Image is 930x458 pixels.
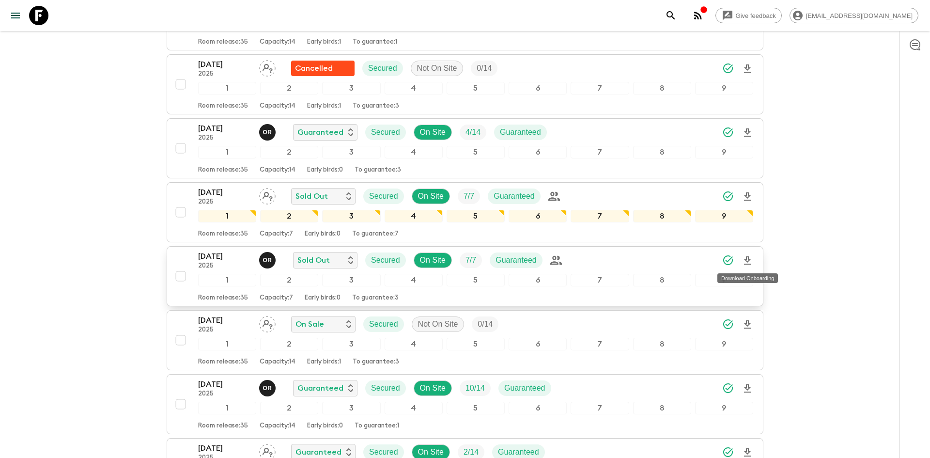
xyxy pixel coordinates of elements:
[465,382,485,394] p: 10 / 14
[742,383,753,395] svg: Download Onboarding
[447,82,505,95] div: 5
[167,374,763,434] button: [DATE]2025Oscar RinconGuaranteedSecuredOn SiteTrip FillGuaranteed123456789Room release:35Capacity...
[259,447,276,455] span: Assign pack leader
[198,338,256,350] div: 1
[355,166,401,174] p: To guarantee: 3
[550,254,562,266] div: Private Group
[385,402,443,414] div: 4
[460,380,491,396] div: Trip Fill
[571,146,629,158] div: 7
[353,102,399,110] p: To guarantee: 3
[363,316,404,332] div: Secured
[548,190,560,202] div: Private Group
[385,82,443,95] div: 4
[295,318,324,330] p: On Sale
[322,210,380,222] div: 3
[198,38,248,46] p: Room release: 35
[365,253,406,268] div: Secured
[263,128,272,136] p: O R
[198,294,248,302] p: Room release: 35
[263,256,272,264] p: O R
[695,274,753,286] div: 9
[198,146,256,158] div: 1
[259,380,278,396] button: OR
[295,63,333,74] p: Cancelled
[722,254,734,266] svg: Synced Successfully
[464,446,479,458] p: 2 / 14
[259,191,276,199] span: Assign pack leader
[198,59,251,70] p: [DATE]
[198,102,248,110] p: Room release: 35
[259,252,278,268] button: OR
[500,126,541,138] p: Guaranteed
[291,61,355,76] div: Flash Pack cancellation
[509,146,567,158] div: 6
[447,146,505,158] div: 5
[198,251,251,262] p: [DATE]
[295,446,341,458] p: Guaranteed
[418,318,458,330] p: Not On Site
[198,274,256,286] div: 1
[742,63,753,75] svg: Download Onboarding
[295,190,328,202] p: Sold Out
[198,262,251,270] p: 2025
[458,189,480,204] div: Trip Fill
[6,6,25,25] button: menu
[571,402,629,414] div: 7
[353,38,397,46] p: To guarantee: 1
[571,82,629,95] div: 7
[355,422,399,430] p: To guarantee: 1
[722,190,734,202] svg: Synced Successfully
[471,61,497,76] div: Trip Fill
[167,246,763,306] button: [DATE]2025Oscar RinconSold OutSecuredOn SiteTrip FillGuaranteed123456789Room release:35Capacity:7...
[722,446,734,458] svg: Synced Successfully
[368,63,397,74] p: Secured
[509,274,567,286] div: 6
[167,118,763,178] button: [DATE]2025Oscar RinconGuaranteedSecuredOn SiteTrip FillGuaranteed123456789Room release:35Capacity...
[259,255,278,263] span: Oscar Rincon
[385,210,443,222] div: 4
[447,210,505,222] div: 5
[414,253,452,268] div: On Site
[464,190,474,202] p: 7 / 7
[198,187,251,198] p: [DATE]
[417,63,457,74] p: Not On Site
[259,124,278,141] button: OR
[259,127,278,135] span: Oscar Rincon
[198,422,248,430] p: Room release: 35
[198,166,248,174] p: Room release: 35
[297,254,330,266] p: Sold Out
[418,446,444,458] p: On Site
[369,318,398,330] p: Secured
[260,402,318,414] div: 2
[465,126,480,138] p: 4 / 14
[715,8,782,23] a: Give feedback
[365,125,406,140] div: Secured
[695,402,753,414] div: 9
[717,273,778,283] div: Download Onboarding
[509,338,567,350] div: 6
[418,190,444,202] p: On Site
[307,358,341,366] p: Early birds: 1
[297,382,343,394] p: Guaranteed
[790,8,918,23] div: [EMAIL_ADDRESS][DOMAIN_NAME]
[305,230,341,238] p: Early birds: 0
[571,338,629,350] div: 7
[722,126,734,138] svg: Synced Successfully
[369,446,398,458] p: Secured
[571,210,629,222] div: 7
[198,134,251,142] p: 2025
[260,422,295,430] p: Capacity: 14
[695,82,753,95] div: 9
[420,254,446,266] p: On Site
[661,6,681,25] button: search adventures
[260,82,318,95] div: 2
[742,191,753,203] svg: Download Onboarding
[477,63,492,74] p: 0 / 14
[633,274,691,286] div: 8
[722,318,734,330] svg: Synced Successfully
[801,12,918,19] span: [EMAIL_ADDRESS][DOMAIN_NAME]
[465,254,476,266] p: 7 / 7
[260,338,318,350] div: 2
[478,318,493,330] p: 0 / 14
